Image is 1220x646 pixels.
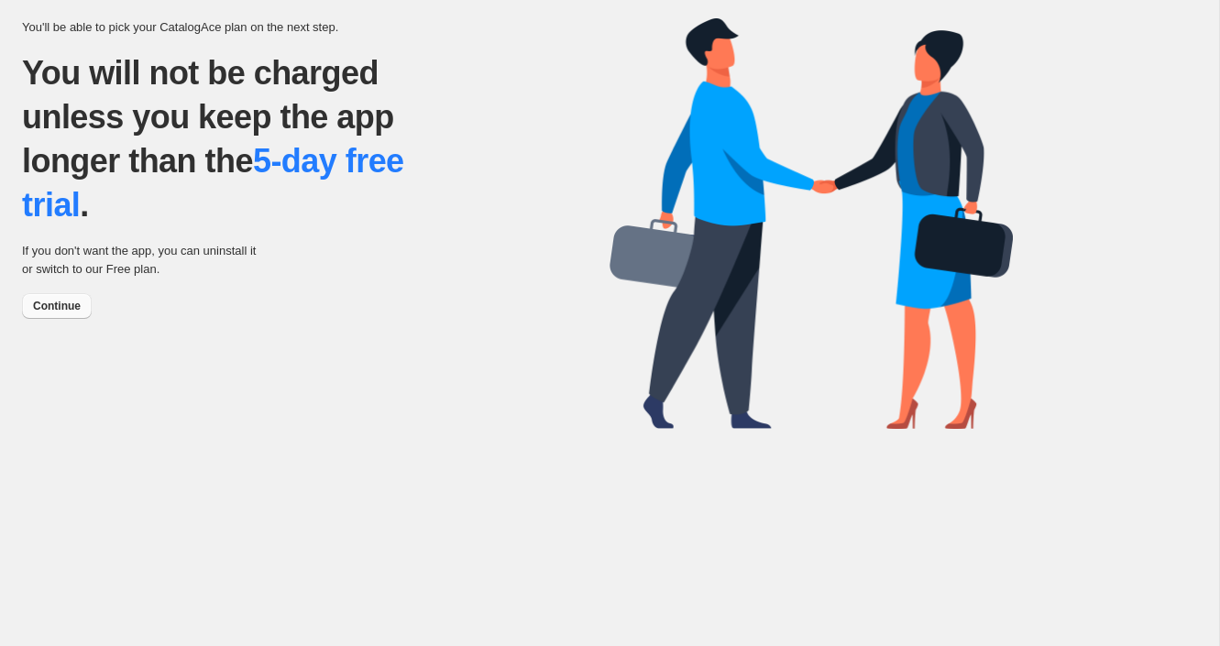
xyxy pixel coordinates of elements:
[33,299,81,313] span: Continue
[22,242,265,279] p: If you don't want the app, you can uninstall it or switch to our Free plan.
[22,18,610,37] p: You'll be able to pick your CatalogAce plan on the next step.
[22,293,92,319] button: Continue
[22,51,453,227] p: You will not be charged unless you keep the app longer than the .
[610,18,1013,429] img: trial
